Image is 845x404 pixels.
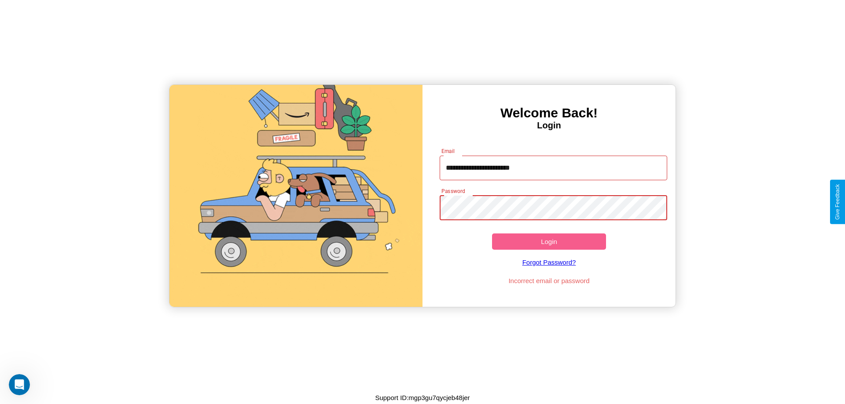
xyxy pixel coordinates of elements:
label: Email [441,147,455,155]
label: Password [441,187,465,195]
h3: Welcome Back! [422,106,676,120]
p: Incorrect email or password [435,275,663,287]
h4: Login [422,120,676,131]
img: gif [169,85,422,307]
div: Give Feedback [834,184,841,220]
button: Login [492,233,606,250]
p: Support ID: mgp3gu7qycjeb48jer [375,392,470,404]
a: Forgot Password? [435,250,663,275]
iframe: Intercom live chat [9,374,30,395]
